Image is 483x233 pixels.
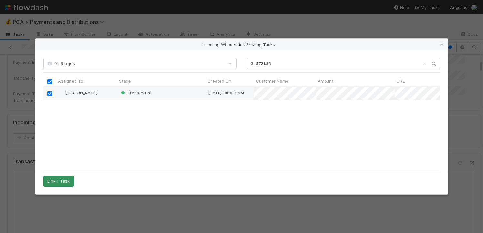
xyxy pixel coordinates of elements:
input: Toggle All Rows Selected [47,79,52,84]
div: Incoming Wires - Link Existing Tasks [35,39,448,50]
span: Stage [119,78,131,84]
div: [DATE] 1:40:17 AM [208,90,244,96]
span: Created On [207,78,231,84]
span: Transferred [120,90,152,95]
input: Toggle Row Selected [47,91,52,96]
button: Clear search [421,59,428,69]
span: All Stages [47,61,75,66]
span: Amount [318,78,333,84]
span: [PERSON_NAME] [65,90,98,95]
span: Assigned To [58,78,83,84]
button: Link 1 Task [43,176,74,187]
span: Customer Name [256,78,288,84]
div: [PERSON_NAME] [59,90,98,96]
input: Search [247,58,440,69]
span: ORG [397,78,406,84]
img: avatar_705b8750-32ac-4031-bf5f-ad93a4909bc8.png [59,90,64,95]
